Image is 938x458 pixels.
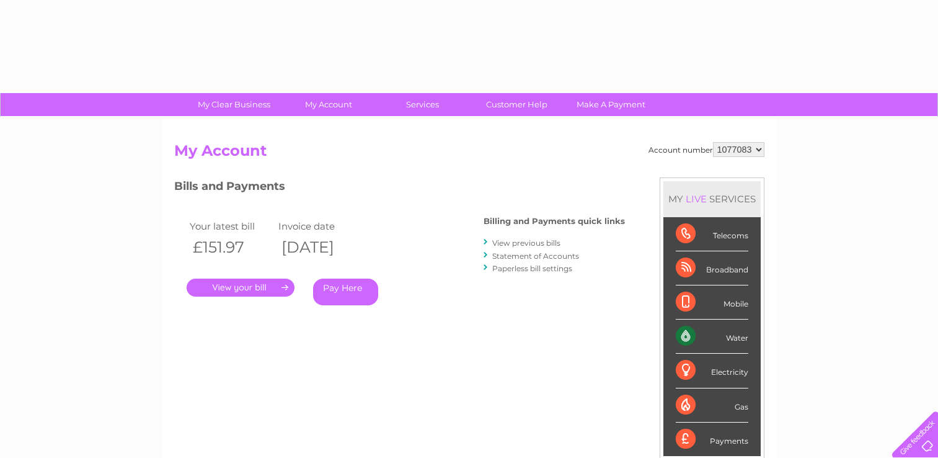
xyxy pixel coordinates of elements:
[676,251,748,285] div: Broadband
[187,218,276,235] td: Your latest bill
[560,93,662,116] a: Make A Payment
[676,320,748,354] div: Water
[183,93,285,116] a: My Clear Business
[683,193,709,205] div: LIVE
[275,218,365,235] td: Invoice date
[492,238,560,248] a: View previous bills
[187,279,294,297] a: .
[466,93,568,116] a: Customer Help
[484,217,625,226] h4: Billing and Payments quick links
[277,93,379,116] a: My Account
[371,93,474,116] a: Services
[676,423,748,456] div: Payments
[663,181,761,217] div: MY SERVICES
[676,285,748,320] div: Mobile
[492,251,579,261] a: Statement of Accounts
[174,177,625,199] h3: Bills and Payments
[676,354,748,388] div: Electricity
[174,142,764,166] h2: My Account
[275,235,365,260] th: [DATE]
[676,217,748,251] div: Telecoms
[648,142,764,157] div: Account number
[187,235,276,260] th: £151.97
[676,388,748,423] div: Gas
[492,264,572,273] a: Paperless bill settings
[313,279,378,305] a: Pay Here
